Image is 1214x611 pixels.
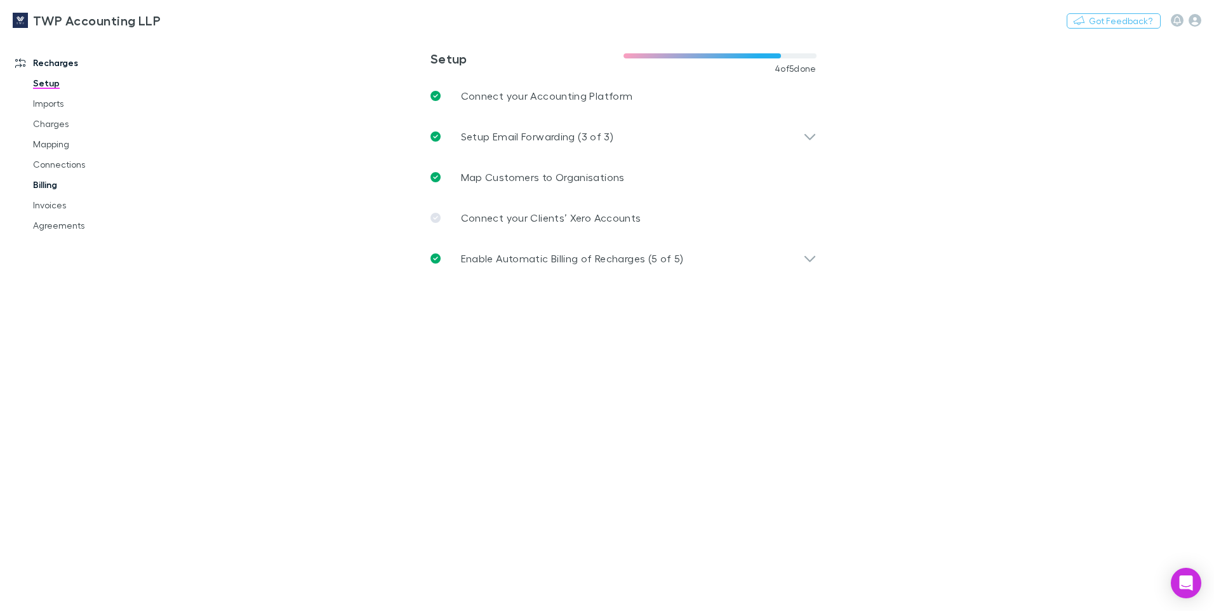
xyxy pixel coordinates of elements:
div: Setup Email Forwarding (3 of 3) [420,116,827,157]
a: Map Customers to Organisations [420,157,827,198]
a: Charges [20,114,171,134]
a: Agreements [20,215,171,236]
span: 4 of 5 done [775,64,817,74]
a: Invoices [20,195,171,215]
a: Connect your Clients’ Xero Accounts [420,198,827,238]
p: Setup Email Forwarding (3 of 3) [461,129,613,144]
button: Got Feedback? [1067,13,1161,29]
h3: Setup [430,51,624,66]
a: Recharges [3,53,171,73]
a: Billing [20,175,171,195]
a: Connections [20,154,171,175]
p: Enable Automatic Billing of Recharges (5 of 5) [461,251,684,266]
a: Mapping [20,134,171,154]
p: Connect your Clients’ Xero Accounts [461,210,641,225]
p: Connect your Accounting Platform [461,88,633,104]
div: Enable Automatic Billing of Recharges (5 of 5) [420,238,827,279]
a: Setup [20,73,171,93]
p: Map Customers to Organisations [461,170,625,185]
img: TWP Accounting LLP's Logo [13,13,28,28]
h3: TWP Accounting LLP [33,13,161,28]
a: Imports [20,93,171,114]
a: Connect your Accounting Platform [420,76,827,116]
a: TWP Accounting LLP [5,5,168,36]
div: Open Intercom Messenger [1171,568,1201,598]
